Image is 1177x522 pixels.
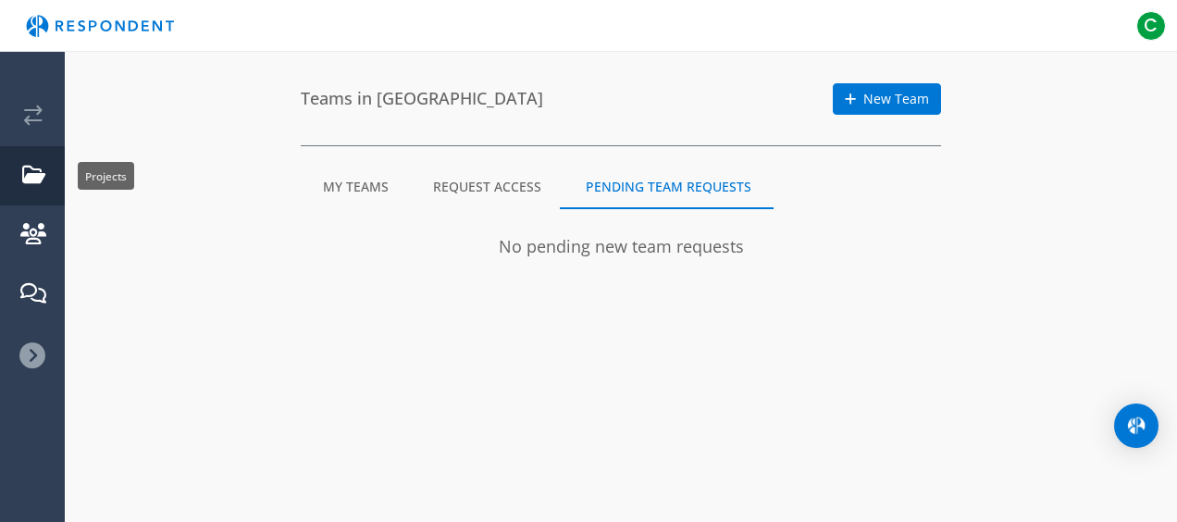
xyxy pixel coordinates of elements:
[301,235,941,259] p: No pending new team requests
[1114,404,1158,448] div: Open Intercom Messenger
[1133,9,1170,43] button: C
[564,165,774,209] md-tab-item: Pending Team Requests
[78,162,134,191] md-tooltip: Projects
[833,83,941,115] a: New Team
[411,165,564,209] md-tab-item: Request Access
[301,90,543,108] h4: Teams in [GEOGRAPHIC_DATA]
[1136,11,1166,41] span: C
[15,8,185,43] img: respondent-logo.png
[301,165,411,209] md-tab-item: My Teams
